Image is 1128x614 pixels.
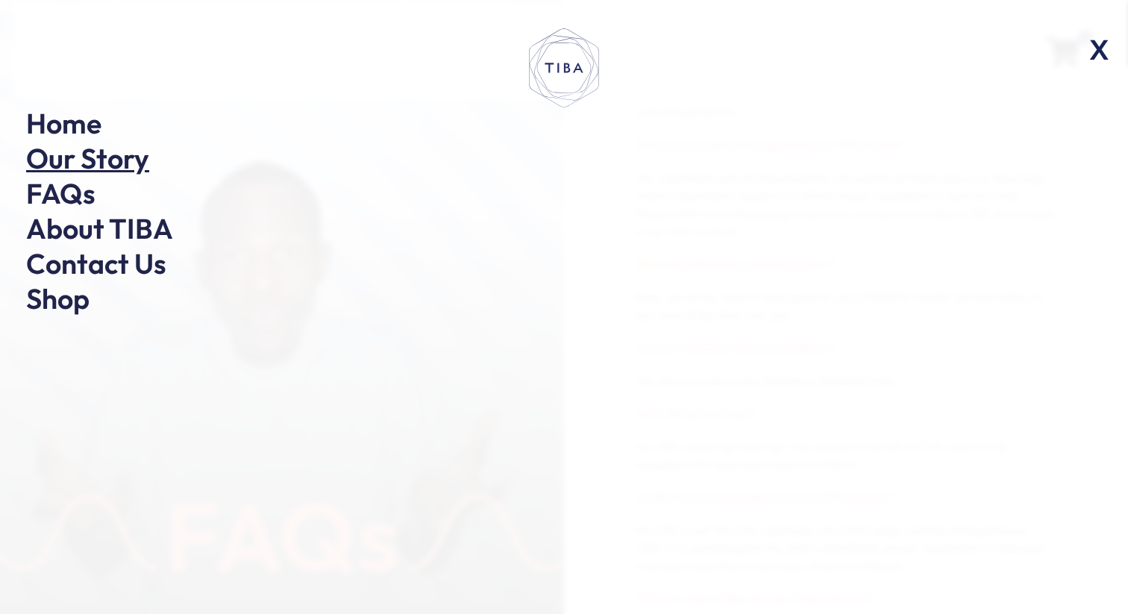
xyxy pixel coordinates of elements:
a: Home [26,105,101,141]
a: FAQs [26,175,95,211]
a: Our Story [26,140,149,176]
a: Shop [26,281,90,316]
span: X [1080,26,1119,73]
a: About TIBA [26,210,173,246]
a: Contact Us [26,245,166,281]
